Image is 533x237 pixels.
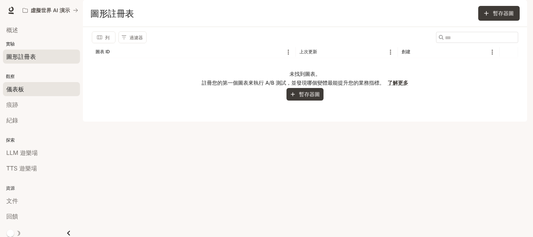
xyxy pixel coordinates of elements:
[202,79,385,86] font: 註冊您的第一個圖表來執行 A/B 測試，並發現哪個變體最能提升您的業務指標。
[105,35,110,40] font: 列
[92,31,115,43] button: 選擇列
[487,47,498,58] button: 選單
[388,79,408,86] a: 了解更多
[118,31,147,43] button: 顯示篩選器
[289,71,321,77] font: 未找到圖表。
[95,49,110,54] font: 圖表 ID
[19,3,81,18] button: 所有工作區
[402,49,410,54] font: 創建
[286,88,324,100] button: 暫存器圖
[111,47,122,58] button: 種類
[90,8,134,19] font: 圖形註冊表
[130,35,143,40] font: 過濾器
[299,49,317,54] font: 上次更新
[385,47,396,58] button: 選單
[411,47,422,58] button: 種類
[299,91,320,97] font: 暫存器圖
[436,32,518,43] div: 搜尋
[478,6,520,21] button: 暫存器圖
[493,10,514,16] font: 暫存器圖
[31,7,70,13] font: 虛擬世界 AI 演示
[318,47,329,58] button: 種類
[283,47,294,58] button: 選單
